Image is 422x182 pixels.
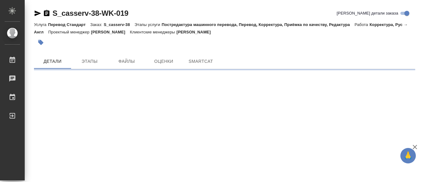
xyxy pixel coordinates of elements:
[38,58,67,65] span: Детали
[400,148,416,163] button: 🙏
[403,149,413,162] span: 🙏
[355,22,370,27] p: Работа
[130,30,177,34] p: Клиентские менеджеры
[112,58,141,65] span: Файлы
[34,22,48,27] p: Услуга
[34,36,48,49] button: Добавить тэг
[43,10,50,17] button: Скопировать ссылку
[337,10,398,16] span: [PERSON_NAME] детали заказа
[75,58,104,65] span: Этапы
[162,22,354,27] p: Постредактура машинного перевода, Перевод, Корректура, Приёмка по качеству, Редактура
[48,22,90,27] p: Перевод Стандарт
[186,58,216,65] span: SmartCat
[91,30,130,34] p: [PERSON_NAME]
[176,30,215,34] p: [PERSON_NAME]
[149,58,179,65] span: Оценки
[104,22,135,27] p: S_casserv-38
[48,30,91,34] p: Проектный менеджер
[135,22,162,27] p: Этапы услуги
[34,10,41,17] button: Скопировать ссылку для ЯМессенджера
[90,22,103,27] p: Заказ:
[53,9,129,17] a: S_casserv-38-WK-019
